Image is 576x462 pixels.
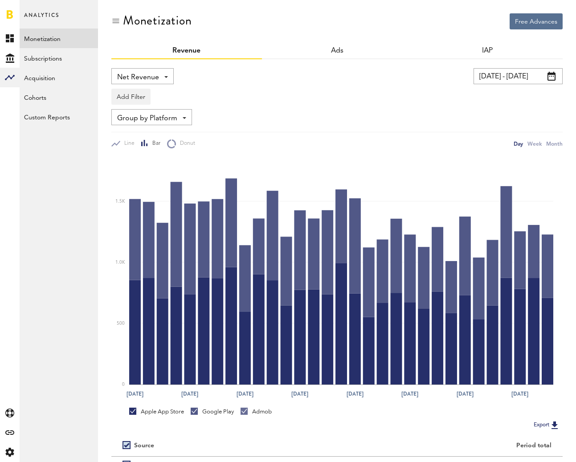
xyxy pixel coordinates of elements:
text: [DATE] [237,390,253,398]
a: Monetization [20,29,98,48]
button: Free Advances [510,13,563,29]
span: Line [120,140,135,147]
button: Export [531,419,563,431]
button: Add Filter [111,89,151,105]
text: 1.5K [115,199,125,204]
span: Net Revenue [117,70,159,85]
div: Apple App Store [129,408,184,416]
span: Bar [148,140,160,147]
div: Admob [241,408,272,416]
span: Analytics [24,10,59,29]
iframe: Abre un widget desde donde se puede obtener más información [507,435,567,458]
a: Acquisition [20,68,98,87]
a: Custom Reports [20,107,98,127]
a: Subscriptions [20,48,98,68]
span: Group by Platform [117,111,177,126]
img: Export [549,420,560,430]
span: Donut [176,140,195,147]
div: Day [514,139,523,148]
text: [DATE] [457,390,474,398]
div: Period total [348,442,552,450]
div: Google Play [191,408,234,416]
a: IAP [482,47,493,54]
text: [DATE] [181,390,198,398]
text: [DATE] [401,390,418,398]
div: Source [134,442,154,450]
text: 0 [122,382,125,387]
text: [DATE] [127,390,143,398]
div: Monetization [123,13,192,28]
div: Month [546,139,563,148]
text: [DATE] [291,390,308,398]
a: Revenue [172,47,200,54]
text: 1.0K [115,260,125,265]
div: Week [527,139,542,148]
text: [DATE] [511,390,528,398]
text: [DATE] [347,390,364,398]
text: 500 [117,321,125,326]
a: Ads [331,47,343,54]
a: Cohorts [20,87,98,107]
